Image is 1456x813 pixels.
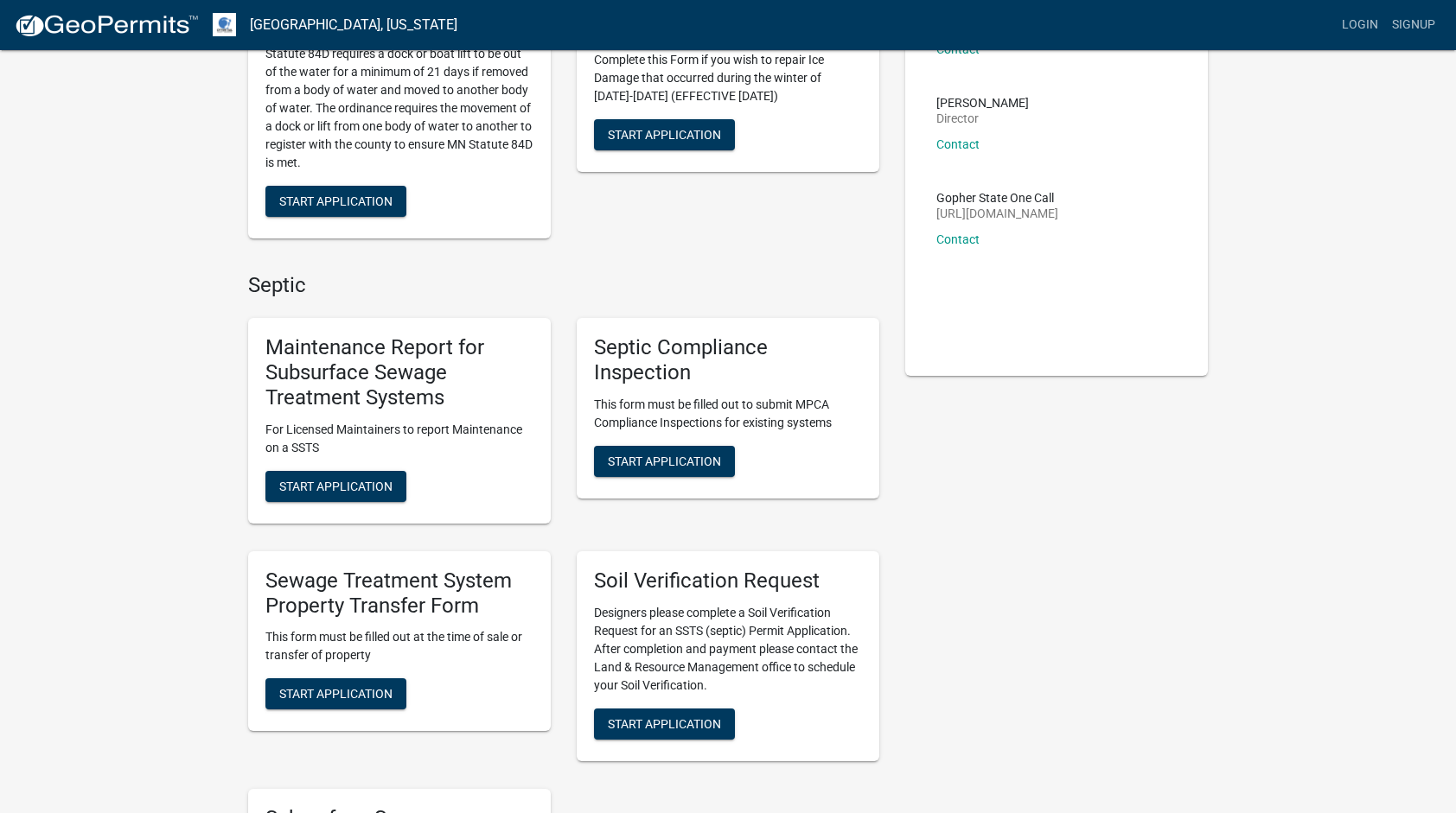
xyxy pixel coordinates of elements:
[265,568,533,619] h5: Sewage Treatment System Property Transfer Form
[594,568,862,594] h5: Soil Verification Request
[608,454,721,467] span: Start Application
[594,396,862,432] p: This form must be filled out to submit MPCA Compliance Inspections for existing systems
[936,137,980,151] a: Contact
[594,51,862,105] p: Complete this Form if you wish to repair Ice Damage that occurred during the winter of [DATE]-[DA...
[594,446,735,477] button: Start Application
[265,186,406,217] button: Start Application
[248,273,879,298] h4: Septic
[265,628,533,664] p: This form must be filled out at the time of sale or transfer of property
[608,128,721,142] span: Start Application
[936,232,980,246] a: Contact
[594,119,735,150] button: Start Application
[594,604,862,695] p: Designers please complete a Soil Verification Request for an SSTS (septic) Permit Application. Af...
[265,471,406,502] button: Start Application
[265,27,533,172] p: [GEOGRAPHIC_DATA] and [US_STATE] State Statute 84D requires a dock or boat lift to be out of the ...
[279,479,393,492] span: Start Application
[250,10,457,40] a: [GEOGRAPHIC_DATA], [US_STATE]
[936,207,1058,219] p: [URL][DOMAIN_NAME]
[279,687,393,701] span: Start Application
[265,421,533,457] p: For Licensed Maintainers to report Maintenance on a SSTS
[265,678,406,709] button: Start Application
[594,708,735,740] button: Start Application
[279,194,393,207] span: Start Application
[936,97,1029,109] p: [PERSON_NAME]
[1385,9,1442,41] a: Signup
[213,13,236,36] img: Otter Tail County, Minnesota
[265,335,533,410] h5: Maintenance Report for Subsurface Sewage Treatment Systems
[608,716,721,730] span: Start Application
[1335,9,1385,41] a: Login
[594,335,862,385] h5: Septic Compliance Inspection
[936,112,1029,124] p: Director
[936,192,1058,204] p: Gopher State One Call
